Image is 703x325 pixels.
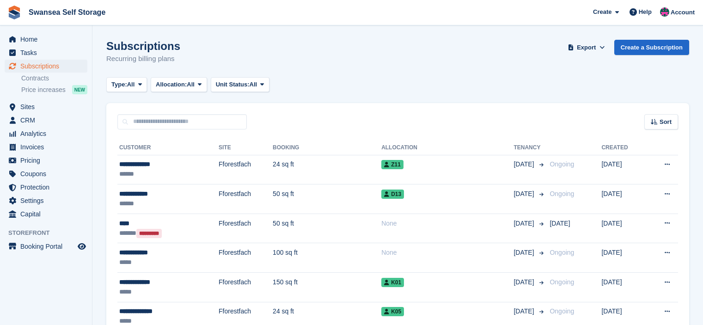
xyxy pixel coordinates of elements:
div: None [381,248,513,258]
span: Subscriptions [20,60,76,73]
td: [DATE] [601,243,646,273]
span: Booking Portal [20,240,76,253]
p: Recurring billing plans [106,54,180,64]
a: Create a Subscription [614,40,689,55]
a: menu [5,100,87,113]
span: Capital [20,208,76,221]
span: Home [20,33,76,46]
img: Paul Davies [660,7,669,17]
span: Tasks [20,46,76,59]
span: Coupons [20,167,76,180]
span: All [250,80,257,89]
a: menu [5,208,87,221]
span: Create [593,7,611,17]
td: [DATE] [601,214,646,243]
button: Allocation: All [151,77,207,92]
td: 100 sq ft [273,243,381,273]
td: Fforestfach [219,243,273,273]
span: D13 [381,190,404,199]
th: Customer [117,141,219,155]
span: [DATE] [513,307,536,316]
span: [DATE] [513,277,536,287]
img: stora-icon-8386f47178a22dfd0bd8f6a31ec36ba5ce8667c1dd55bd0f319d3a0aa187defe.svg [7,6,21,19]
div: None [381,219,513,228]
span: CRM [20,114,76,127]
span: Export [577,43,596,52]
a: menu [5,154,87,167]
a: menu [5,240,87,253]
span: Pricing [20,154,76,167]
a: menu [5,33,87,46]
th: Site [219,141,273,155]
span: [DATE] [550,220,570,227]
a: menu [5,167,87,180]
span: Ongoing [550,160,574,168]
a: menu [5,141,87,153]
td: [DATE] [601,155,646,184]
span: Sort [660,117,672,127]
span: Price increases [21,86,66,94]
td: 24 sq ft [273,155,381,184]
td: 150 sq ft [273,273,381,302]
span: Sites [20,100,76,113]
span: Ongoing [550,190,574,197]
span: Analytics [20,127,76,140]
th: Tenancy [513,141,546,155]
a: menu [5,194,87,207]
td: Fforestfach [219,214,273,243]
th: Booking [273,141,381,155]
span: Help [639,7,652,17]
a: Preview store [76,241,87,252]
span: Ongoing [550,249,574,256]
span: K01 [381,278,404,287]
span: Account [671,8,695,17]
th: Created [601,141,646,155]
div: NEW [72,85,87,94]
span: Settings [20,194,76,207]
a: Price increases NEW [21,85,87,95]
span: [DATE] [513,219,536,228]
th: Allocation [381,141,513,155]
span: All [187,80,195,89]
td: Fforestfach [219,155,273,184]
button: Type: All [106,77,147,92]
span: Type: [111,80,127,89]
a: menu [5,114,87,127]
span: Ongoing [550,278,574,286]
span: K05 [381,307,404,316]
span: Protection [20,181,76,194]
span: Ongoing [550,307,574,315]
td: 50 sq ft [273,214,381,243]
span: Unit Status: [216,80,250,89]
td: Fforestfach [219,273,273,302]
h1: Subscriptions [106,40,180,52]
button: Unit Status: All [211,77,269,92]
td: [DATE] [601,184,646,214]
span: All [127,80,135,89]
span: Allocation: [156,80,187,89]
button: Export [566,40,607,55]
span: [DATE] [513,189,536,199]
td: [DATE] [601,273,646,302]
a: Contracts [21,74,87,83]
span: Z11 [381,160,403,169]
a: menu [5,46,87,59]
a: Swansea Self Storage [25,5,109,20]
a: menu [5,127,87,140]
a: menu [5,60,87,73]
a: menu [5,181,87,194]
td: Fforestfach [219,184,273,214]
span: [DATE] [513,159,536,169]
td: 50 sq ft [273,184,381,214]
span: Invoices [20,141,76,153]
span: Storefront [8,228,92,238]
span: [DATE] [513,248,536,258]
